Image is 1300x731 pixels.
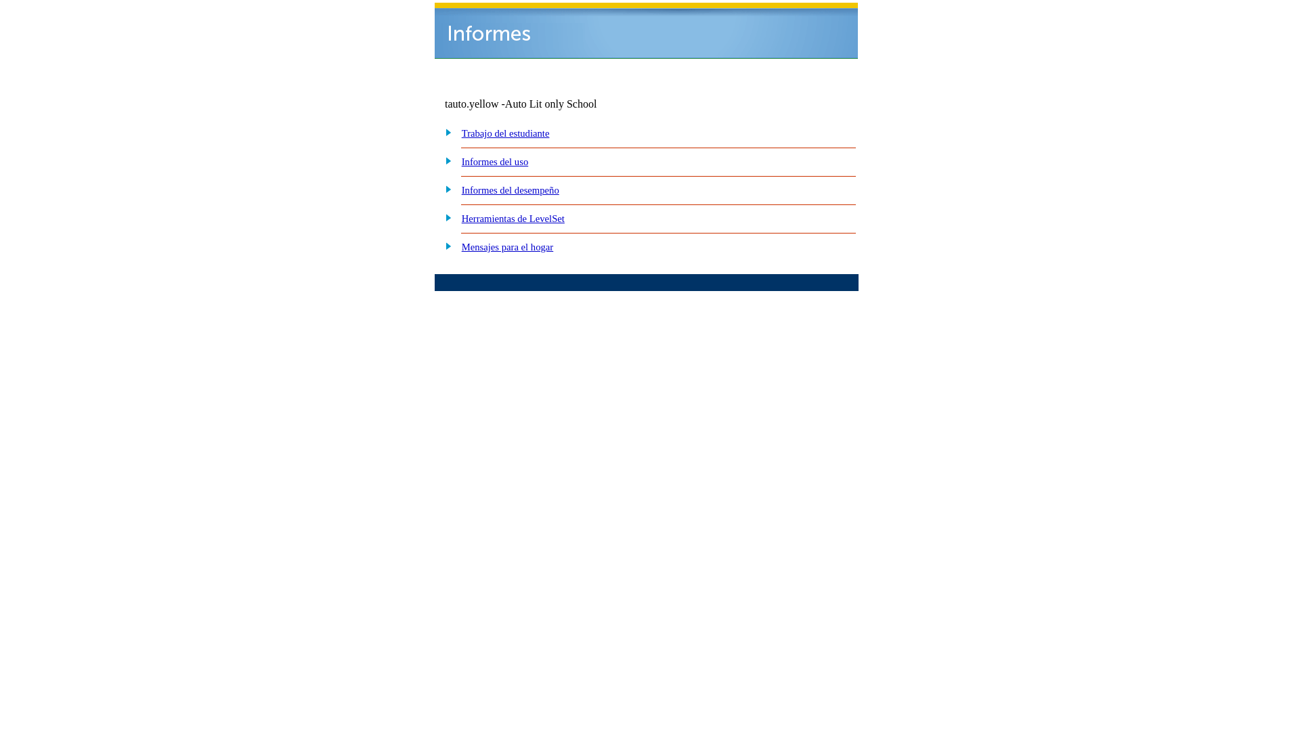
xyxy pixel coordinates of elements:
[438,154,452,167] img: plus.gif
[445,98,694,110] td: tauto.yellow -
[435,3,858,59] img: header
[462,185,559,196] a: Informes del desempeño
[505,98,597,110] nobr: Auto Lit only School
[462,128,550,139] a: Trabajo del estudiante
[438,211,452,223] img: plus.gif
[438,240,452,252] img: plus.gif
[462,242,554,252] a: Mensajes para el hogar
[462,213,565,224] a: Herramientas de LevelSet
[462,156,529,167] a: Informes del uso
[438,126,452,138] img: plus.gif
[438,183,452,195] img: plus.gif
